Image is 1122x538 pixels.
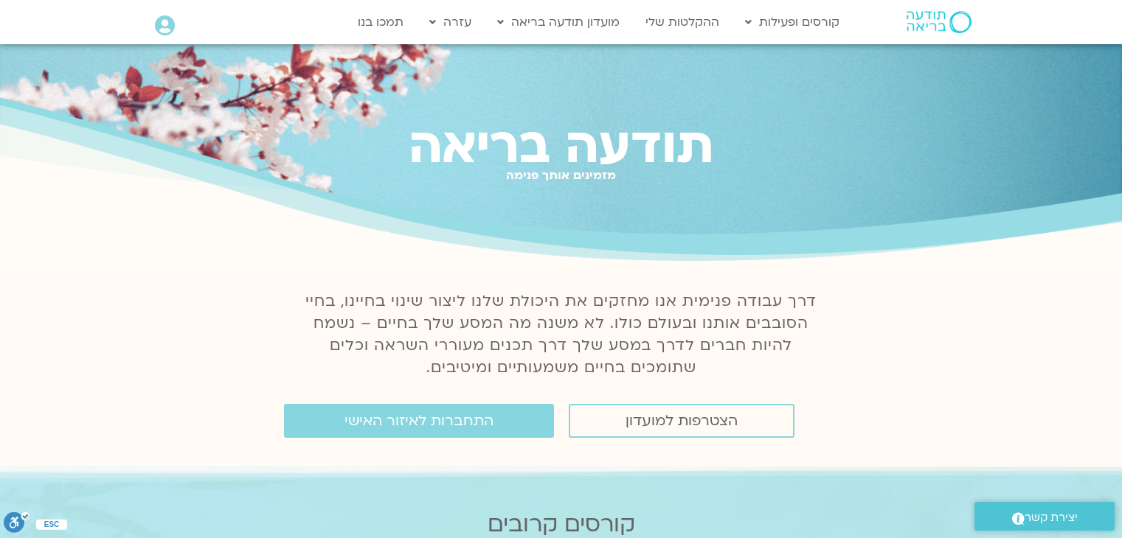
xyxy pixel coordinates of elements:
[350,8,411,36] a: תמכו בנו
[284,404,554,438] a: התחברות לאיזור האישי
[974,502,1115,531] a: יצירת קשר
[102,511,1021,537] h2: קורסים קרובים
[344,413,494,429] span: התחברות לאיזור האישי
[569,404,794,438] a: הצטרפות למועדון
[626,413,738,429] span: הצטרפות למועדון
[297,290,825,379] p: דרך עבודה פנימית אנו מחזקים את היכולת שלנו ליצור שינוי בחיינו, בחיי הסובבים אותנו ובעולם כולו. לא...
[738,8,847,36] a: קורסים ופעילות
[907,11,972,33] img: תודעה בריאה
[422,8,479,36] a: עזרה
[638,8,727,36] a: ההקלטות שלי
[490,8,627,36] a: מועדון תודעה בריאה
[1025,508,1078,528] span: יצירת קשר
